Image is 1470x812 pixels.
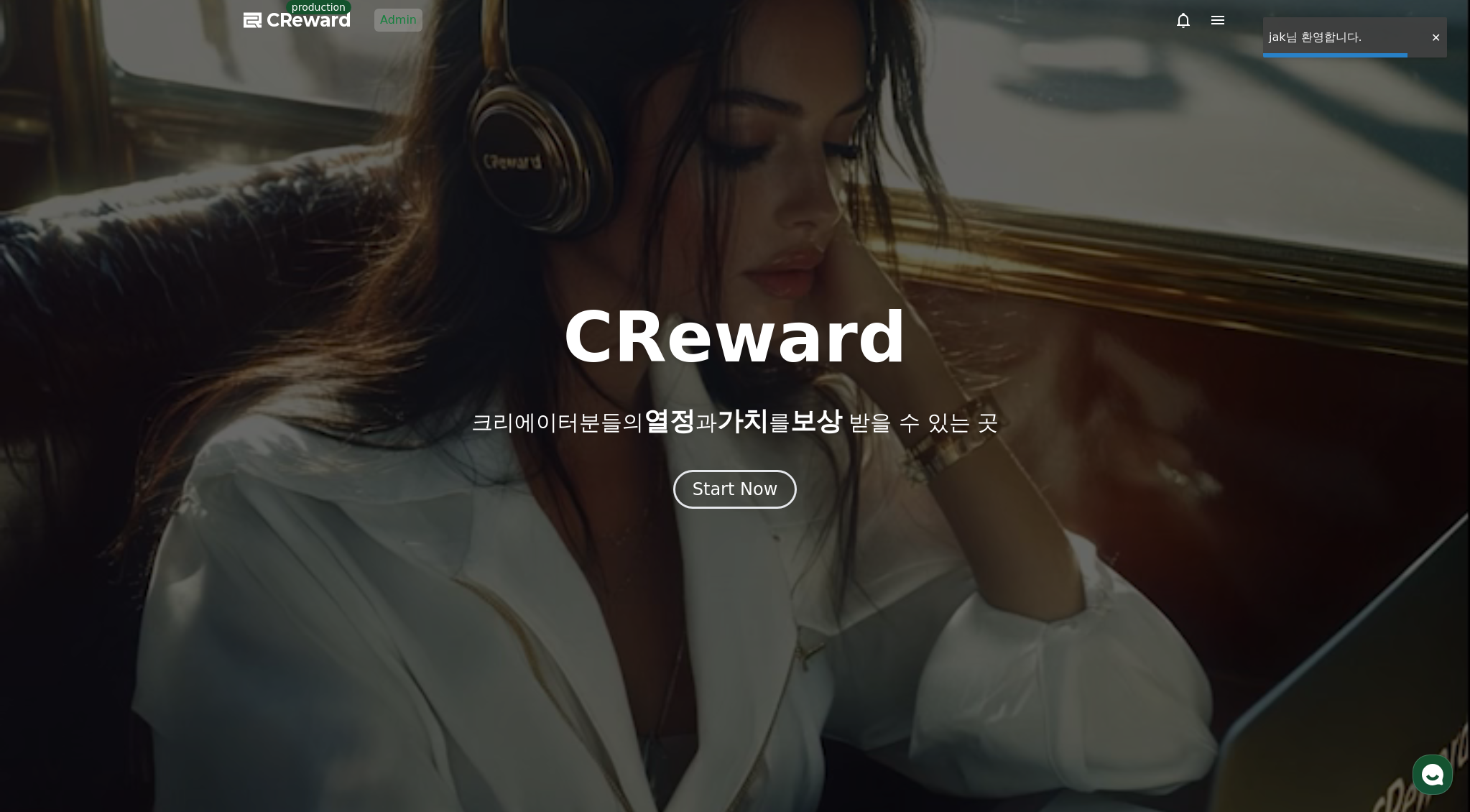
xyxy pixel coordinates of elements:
button: Start Now [673,470,798,509]
span: 열정 [644,406,695,435]
a: Admin [374,9,422,32]
a: Start Now [673,484,798,498]
span: 가치 [717,406,769,435]
span: 보상 [790,406,842,435]
span: CReward [267,9,351,32]
div: Start Now [693,478,778,501]
p: 크리에이터분들의 과 를 받을 수 있는 곳 [471,407,999,435]
h1: CReward [563,303,907,372]
a: CReward [244,9,351,32]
